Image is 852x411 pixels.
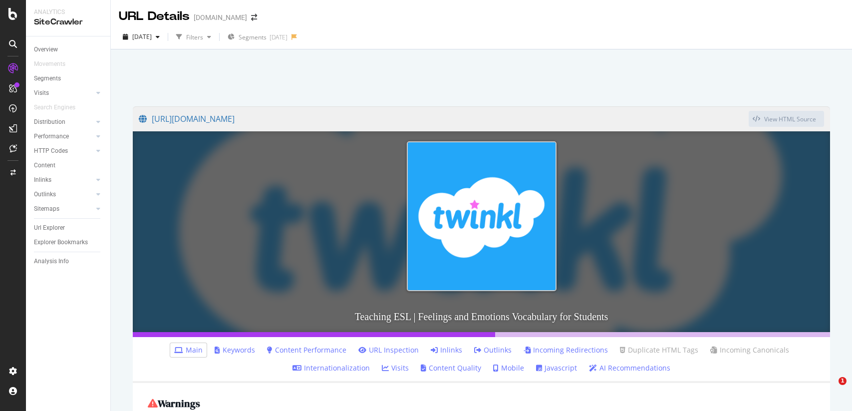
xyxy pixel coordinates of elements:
[194,12,247,22] div: [DOMAIN_NAME]
[34,223,103,233] a: Url Explorer
[34,117,65,127] div: Distribution
[34,131,93,142] a: Performance
[34,102,85,113] a: Search Engines
[133,301,830,332] h3: Teaching ESL | Feelings and Emotions Vocabulary for Students
[34,204,93,214] a: Sitemaps
[358,345,419,355] a: URL Inspection
[34,160,103,171] a: Content
[224,29,291,45] button: Segments[DATE]
[34,204,59,214] div: Sitemaps
[34,73,103,84] a: Segments
[421,363,481,373] a: Content Quality
[536,363,577,373] a: Javascript
[174,345,203,355] a: Main
[34,59,65,69] div: Movements
[119,8,190,25] div: URL Details
[34,44,58,55] div: Overview
[34,73,61,84] div: Segments
[474,345,512,355] a: Outlinks
[34,44,103,55] a: Overview
[34,102,75,113] div: Search Engines
[34,256,103,267] a: Analysis Info
[148,398,815,409] h2: Warnings
[215,345,255,355] a: Keywords
[34,175,93,185] a: Inlinks
[132,32,152,41] span: 2025 Jan. 18th
[34,237,103,248] a: Explorer Bookmarks
[710,345,789,355] a: Incoming Canonicals
[749,111,824,127] button: View HTML Source
[34,189,93,200] a: Outlinks
[34,16,102,28] div: SiteCrawler
[34,189,56,200] div: Outlinks
[34,146,68,156] div: HTTP Codes
[251,14,257,21] div: arrow-right-arrow-left
[34,175,51,185] div: Inlinks
[292,363,370,373] a: Internationalization
[764,115,816,123] div: View HTML Source
[34,237,88,248] div: Explorer Bookmarks
[186,33,203,41] div: Filters
[34,256,69,267] div: Analysis Info
[139,106,749,131] a: [URL][DOMAIN_NAME]
[34,131,69,142] div: Performance
[524,345,608,355] a: Incoming Redirections
[34,117,93,127] a: Distribution
[34,88,93,98] a: Visits
[34,223,65,233] div: Url Explorer
[34,88,49,98] div: Visits
[267,345,346,355] a: Content Performance
[34,59,75,69] a: Movements
[34,8,102,16] div: Analytics
[493,363,524,373] a: Mobile
[818,377,842,401] iframe: Intercom live chat
[620,345,698,355] a: Duplicate HTML Tags
[589,363,670,373] a: AI Recommendations
[839,377,847,385] span: 1
[382,363,409,373] a: Visits
[407,141,557,291] img: Teaching ESL | Feelings and Emotions Vocabulary for Students
[270,33,287,41] div: [DATE]
[172,29,215,45] button: Filters
[34,160,55,171] div: Content
[119,29,164,45] button: [DATE]
[431,345,462,355] a: Inlinks
[239,33,267,41] span: Segments
[34,146,93,156] a: HTTP Codes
